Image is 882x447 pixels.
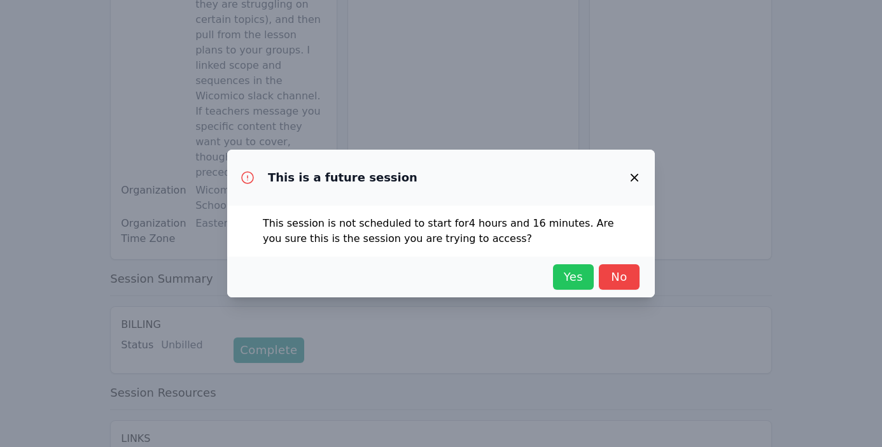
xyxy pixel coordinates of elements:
p: This session is not scheduled to start for 4 hours and 16 minutes . Are you sure this is the sess... [263,216,619,246]
span: No [605,268,633,286]
button: Yes [553,264,594,290]
button: No [599,264,640,290]
h3: This is a future session [268,170,417,185]
span: Yes [559,268,587,286]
